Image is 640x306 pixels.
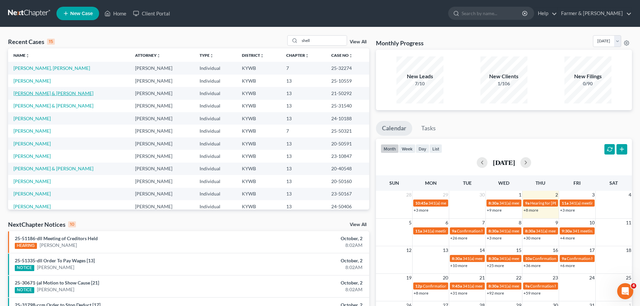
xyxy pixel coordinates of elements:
[518,219,522,227] span: 8
[406,246,412,254] span: 12
[15,265,34,271] div: NOTICE
[194,100,237,112] td: Individual
[194,200,237,213] td: Individual
[281,100,326,112] td: 13
[406,274,412,282] span: 19
[130,188,194,200] td: [PERSON_NAME]
[406,191,412,199] span: 28
[487,263,504,268] a: +25 more
[376,39,424,47] h3: Monthly Progress
[416,144,429,153] button: day
[326,175,369,187] td: 20-50160
[13,53,30,58] a: Nameunfold_more
[194,175,237,187] td: Individual
[47,39,55,45] div: 15
[281,175,326,187] td: 13
[237,163,281,175] td: KYWB
[415,121,442,136] a: Tasks
[200,53,214,58] a: Typeunfold_more
[498,180,509,186] span: Wed
[396,80,443,87] div: 7/10
[260,54,264,58] i: unfold_more
[609,180,618,186] span: Sat
[463,256,527,261] span: 341(a) meeting for [PERSON_NAME]
[237,75,281,87] td: KYWB
[415,228,422,233] span: 11a
[281,125,326,137] td: 7
[536,180,545,186] span: Thu
[625,246,632,254] span: 18
[562,228,572,233] span: 9:30a
[242,53,264,58] a: Districtunfold_more
[555,219,559,227] span: 9
[389,180,399,186] span: Sun
[487,291,504,296] a: +92 more
[326,188,369,200] td: 23-50167
[558,7,632,19] a: Farmer & [PERSON_NAME]
[194,125,237,137] td: Individual
[415,283,422,289] span: 12p
[210,54,214,58] i: unfold_more
[326,163,369,175] td: 20-40548
[251,235,362,242] div: October, 2
[589,219,595,227] span: 10
[564,73,611,80] div: New Filings
[15,243,37,249] div: HEARING
[130,62,194,74] td: [PERSON_NAME]
[523,263,541,268] a: +36 more
[194,62,237,74] td: Individual
[480,73,527,80] div: New Clients
[237,137,281,150] td: KYWB
[37,264,74,271] a: [PERSON_NAME]
[487,208,502,213] a: +9 more
[408,219,412,227] span: 5
[13,178,51,184] a: [PERSON_NAME]
[194,188,237,200] td: Individual
[442,246,449,254] span: 13
[591,191,595,199] span: 3
[194,112,237,125] td: Individual
[396,73,443,80] div: New Leads
[281,87,326,99] td: 13
[194,87,237,99] td: Individual
[525,256,532,261] span: 10a
[13,128,51,134] a: [PERSON_NAME]
[523,208,538,213] a: +8 more
[429,144,442,153] button: list
[237,62,281,74] td: KYWB
[15,287,34,293] div: NOTICE
[423,283,535,289] span: Confirmation hearing for [PERSON_NAME] & [PERSON_NAME]
[515,246,522,254] span: 15
[572,228,633,233] span: 341 meeting for [PERSON_NAME]
[281,75,326,87] td: 13
[499,201,564,206] span: 341(a) meeting for [PERSON_NAME]
[13,166,93,171] a: [PERSON_NAME] & [PERSON_NAME]
[281,200,326,213] td: 13
[530,201,583,206] span: Hearing for [PERSON_NAME]
[535,7,557,19] a: Help
[194,163,237,175] td: Individual
[8,38,55,46] div: Recent Cases
[281,112,326,125] td: 13
[350,222,367,227] a: View All
[237,150,281,162] td: KYWB
[376,121,412,136] a: Calendar
[625,274,632,282] span: 25
[130,175,194,187] td: [PERSON_NAME]
[13,191,51,196] a: [PERSON_NAME]
[523,291,541,296] a: +59 more
[13,153,51,159] a: [PERSON_NAME]
[251,279,362,286] div: October, 2
[488,228,499,233] span: 8:30a
[480,80,527,87] div: 1/106
[194,150,237,162] td: Individual
[552,246,559,254] span: 16
[13,90,93,96] a: [PERSON_NAME] & [PERSON_NAME]
[26,54,30,58] i: unfold_more
[237,188,281,200] td: KYWB
[326,87,369,99] td: 21-50292
[442,274,449,282] span: 20
[523,235,541,241] a: +30 more
[414,291,428,296] a: +8 more
[488,283,499,289] span: 8:30a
